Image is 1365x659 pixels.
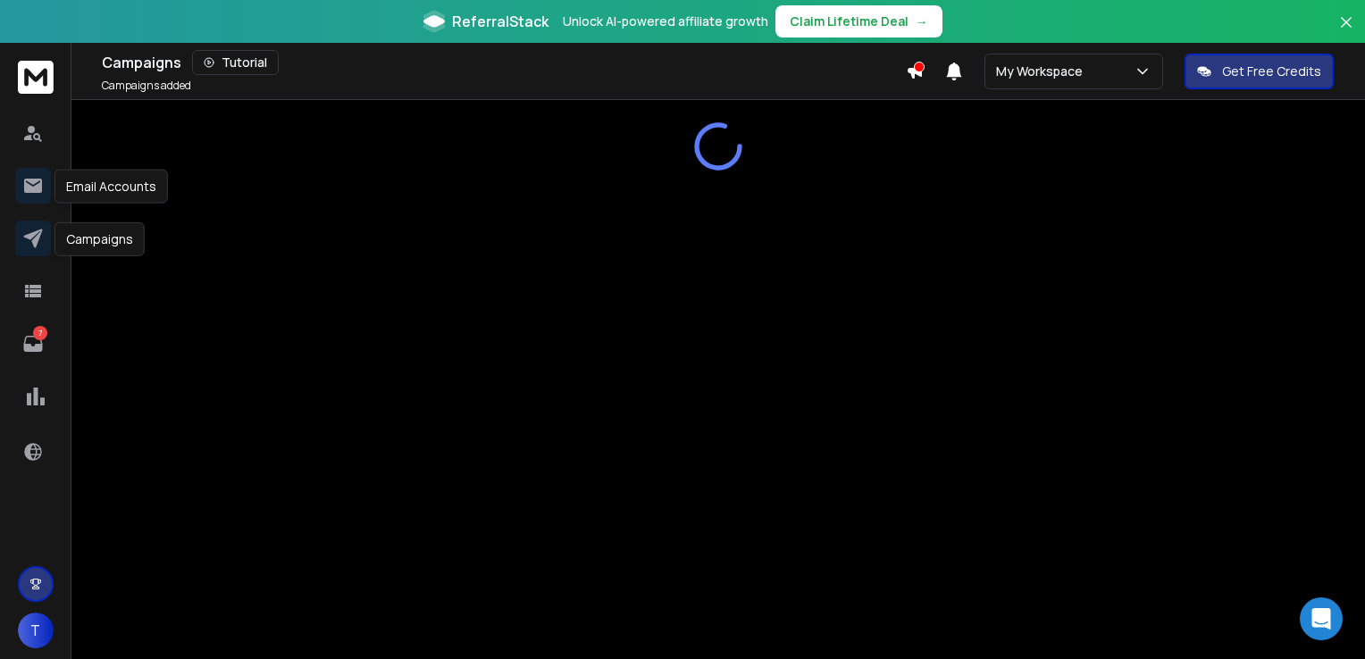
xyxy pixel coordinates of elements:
[18,613,54,648] button: T
[1185,54,1334,89] button: Get Free Credits
[563,13,768,30] p: Unlock AI-powered affiliate growth
[775,5,942,38] button: Claim Lifetime Deal→
[102,50,906,75] div: Campaigns
[192,50,279,75] button: Tutorial
[452,11,549,32] span: ReferralStack
[54,170,168,204] div: Email Accounts
[102,79,191,93] p: Campaigns added
[1335,11,1358,54] button: Close banner
[916,13,928,30] span: →
[54,222,145,256] div: Campaigns
[15,326,51,362] a: 7
[1300,597,1343,640] div: Open Intercom Messenger
[1222,63,1321,80] p: Get Free Credits
[996,63,1090,80] p: My Workspace
[33,326,47,340] p: 7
